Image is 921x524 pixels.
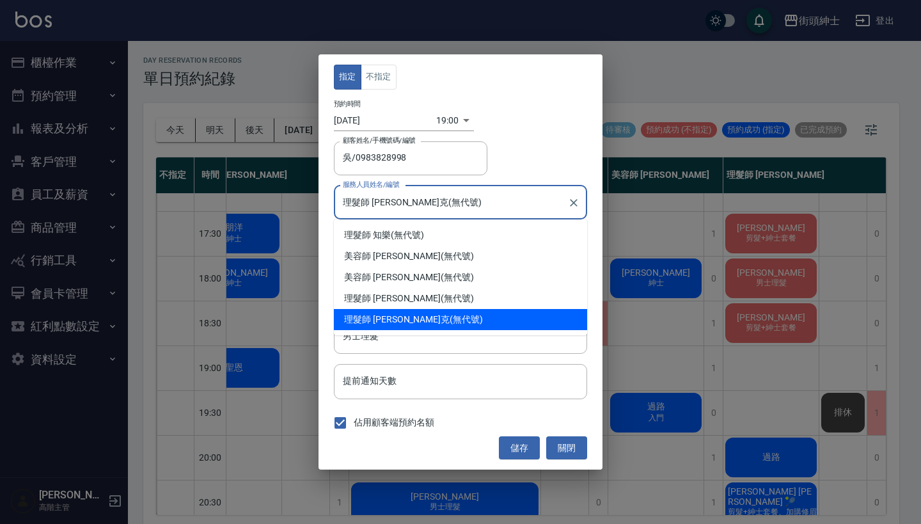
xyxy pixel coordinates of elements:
span: 美容師 [PERSON_NAME] [344,271,441,284]
span: 理髮師 知樂 [344,228,391,242]
span: 理髮師 [PERSON_NAME]克 [344,313,450,326]
div: (無代號) [334,267,587,288]
div: (無代號) [334,246,587,267]
button: 指定 [334,65,361,90]
button: 關閉 [546,436,587,460]
div: 19:00 [436,110,459,131]
div: (無代號) [334,225,587,246]
span: 美容師 [PERSON_NAME] [344,250,441,263]
div: (無代號) [334,288,587,309]
div: (無代號) [334,309,587,330]
label: 預約時間 [334,99,361,108]
label: 顧客姓名/手機號碼/編號 [343,136,416,145]
button: Clear [565,194,583,212]
span: 佔用顧客端預約名額 [354,416,434,429]
span: 理髮師 [PERSON_NAME] [344,292,441,305]
input: Choose date, selected date is 2025-09-19 [334,110,436,131]
button: 儲存 [499,436,540,460]
button: 不指定 [361,65,397,90]
label: 服務人員姓名/編號 [343,180,399,189]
